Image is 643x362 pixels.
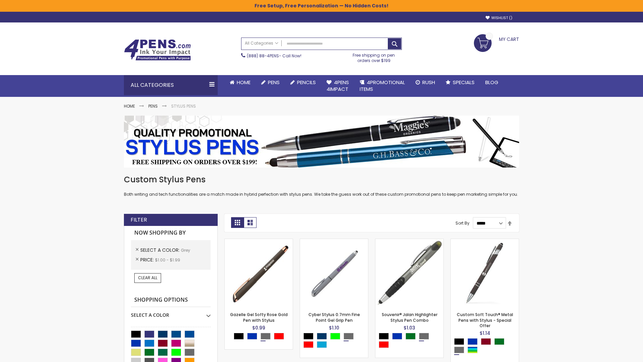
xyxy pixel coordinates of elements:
[451,239,519,244] a: Custom Soft Touch® Metal Pens with Stylus-Grey
[468,347,478,353] div: Assorted
[330,333,340,340] div: Lime Green
[138,275,157,281] span: Clear All
[379,333,443,350] div: Select A Color
[285,75,321,90] a: Pencils
[485,79,498,86] span: Blog
[360,79,405,93] span: 4PROMOTIONAL ITEMS
[480,330,490,337] span: $1.14
[124,39,191,61] img: 4Pens Custom Pens and Promotional Products
[225,239,293,244] a: Gazelle Gel Softy Rose Gold Pen with Stylus-Grey
[454,347,464,353] div: Grey
[344,333,354,340] div: Grey
[274,333,284,340] div: Red
[297,79,316,86] span: Pencils
[181,247,190,253] span: Grey
[140,247,181,253] span: Select A Color
[224,75,256,90] a: Home
[140,256,155,263] span: Price
[225,239,293,307] img: Gazelle Gel Softy Rose Gold Pen with Stylus-Grey
[245,41,278,46] span: All Categories
[124,174,519,197] div: Both writing and tech functionalities are a match made in hybrid perfection with stylus pens. We ...
[230,312,288,323] a: Gazelle Gel Softy Rose Gold Pen with Stylus
[234,333,244,340] div: Black
[379,333,389,340] div: Black
[155,257,180,263] span: $1.00 - $1.99
[303,333,313,340] div: Black
[327,79,349,93] span: 4Pens 4impact
[404,324,415,331] span: $1.03
[303,333,368,350] div: Select A Color
[247,53,279,59] a: (888) 88-4PENS
[131,226,211,240] strong: Now Shopping by
[300,239,368,307] img: Cyber Stylus 0.7mm Fine Point Gel Grip Pen-Grey
[171,103,196,109] strong: Stylus Pens
[422,79,435,86] span: Rush
[124,75,218,95] div: All Categories
[131,307,211,318] div: Select A Color
[481,338,491,345] div: Burgundy
[419,333,429,340] div: Grey
[382,312,437,323] a: Souvenir® Jalan Highlighter Stylus Pen Combo
[346,50,402,63] div: Free shipping on pen orders over $199
[468,338,478,345] div: Blue
[231,217,244,228] strong: Grid
[134,273,161,283] a: Clear All
[124,103,135,109] a: Home
[124,174,519,185] h1: Custom Stylus Pens
[329,324,339,331] span: $1.10
[124,116,519,168] img: Stylus Pens
[317,341,327,348] div: Turquoise
[131,293,211,307] strong: Shopping Options
[451,239,519,307] img: Custom Soft Touch® Metal Pens with Stylus-Grey
[455,220,470,226] label: Sort By
[480,75,504,90] a: Blog
[308,312,360,323] a: Cyber Stylus 0.7mm Fine Point Gel Grip Pen
[410,75,440,90] a: Rush
[247,53,301,59] span: - Call Now!
[486,15,512,20] a: Wishlist
[261,333,271,340] div: Grey
[392,333,402,340] div: Blue
[379,341,389,348] div: Red
[317,333,327,340] div: Navy Blue
[268,79,280,86] span: Pens
[234,333,287,341] div: Select A Color
[247,333,257,340] div: Blue
[454,338,464,345] div: Black
[321,75,354,97] a: 4Pens4impact
[252,324,265,331] span: $0.99
[406,333,416,340] div: Green
[300,239,368,244] a: Cyber Stylus 0.7mm Fine Point Gel Grip Pen-Grey
[375,239,443,244] a: Souvenir® Jalan Highlighter Stylus Pen Combo-Grey
[131,216,147,224] strong: Filter
[256,75,285,90] a: Pens
[237,79,251,86] span: Home
[241,38,282,49] a: All Categories
[354,75,410,97] a: 4PROMOTIONALITEMS
[375,239,443,307] img: Souvenir® Jalan Highlighter Stylus Pen Combo-Grey
[148,103,158,109] a: Pens
[494,338,504,345] div: Green
[454,338,519,355] div: Select A Color
[457,312,513,328] a: Custom Soft Touch® Metal Pens with Stylus - Special Offer
[440,75,480,90] a: Specials
[303,341,313,348] div: Red
[453,79,475,86] span: Specials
